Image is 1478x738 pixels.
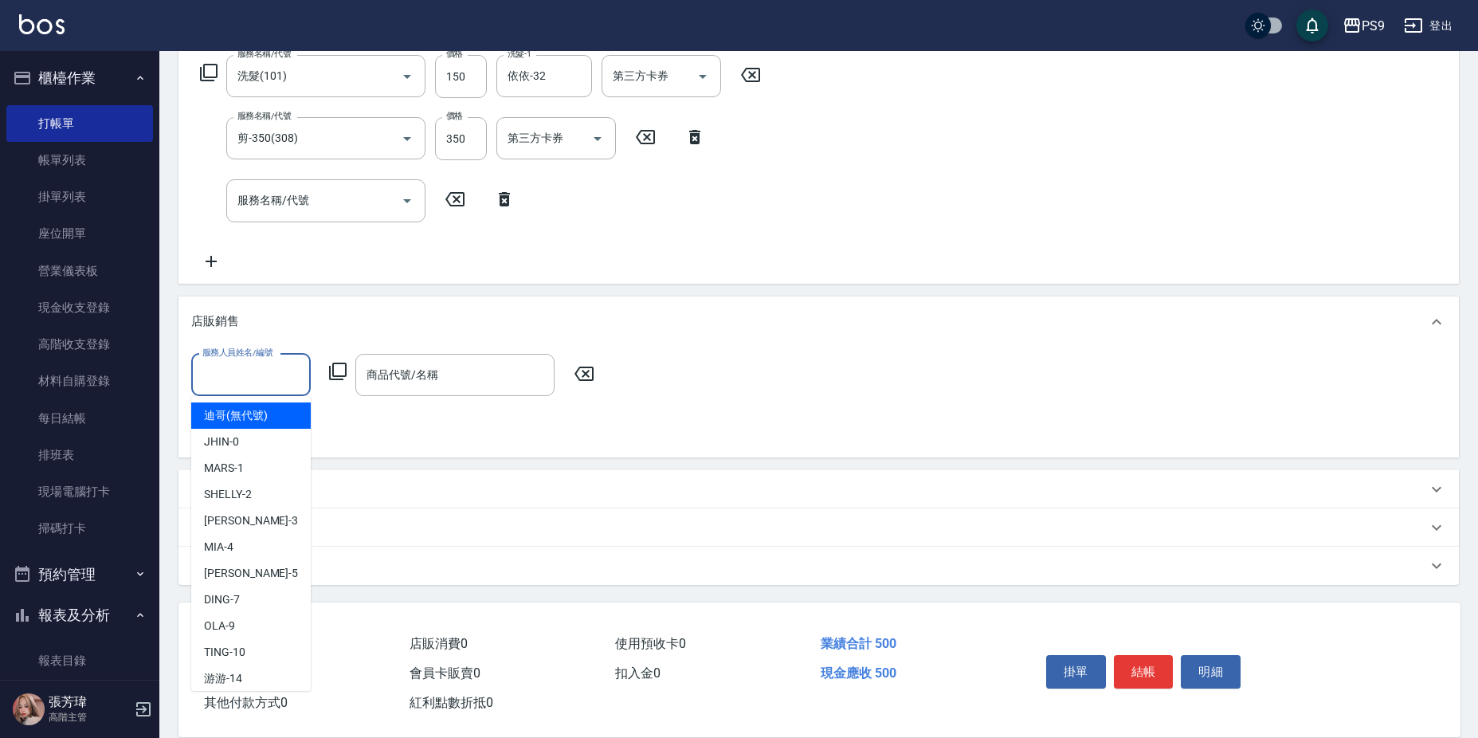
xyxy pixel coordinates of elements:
[6,510,153,547] a: 掃碼打卡
[202,347,272,359] label: 服務人員姓名/編號
[690,64,715,89] button: Open
[394,188,420,214] button: Open
[6,57,153,99] button: 櫃檯作業
[410,665,480,681] span: 會員卡販賣 0
[178,296,1459,347] div: 店販銷售
[508,48,531,60] label: 洗髮-1
[6,179,153,215] a: 掛單列表
[1296,10,1328,41] button: save
[6,326,153,363] a: 高階收支登錄
[1181,655,1241,689] button: 明細
[394,126,420,151] button: Open
[6,289,153,326] a: 現金收支登錄
[13,693,45,725] img: Person
[821,665,896,681] span: 現金應收 500
[49,710,130,724] p: 高階主管
[585,126,610,151] button: Open
[6,400,153,437] a: 每日結帳
[204,539,233,555] span: MIA -4
[204,434,239,450] span: JHIN -0
[204,695,288,710] span: 其他付款方式 0
[204,486,252,503] span: SHELLY -2
[6,105,153,142] a: 打帳單
[821,636,896,651] span: 業績合計 500
[1114,655,1174,689] button: 結帳
[49,694,130,710] h5: 張芳瑋
[204,618,235,634] span: OLA -9
[237,110,291,122] label: 服務名稱/代號
[204,407,268,424] span: 迪哥 (無代號)
[615,665,661,681] span: 扣入金 0
[178,470,1459,508] div: 預收卡販賣
[410,695,493,710] span: 紅利點數折抵 0
[6,595,153,636] button: 報表及分析
[1362,16,1385,36] div: PS9
[410,636,468,651] span: 店販消費 0
[237,48,291,60] label: 服務名稱/代號
[6,363,153,399] a: 材料自購登錄
[204,512,298,529] span: [PERSON_NAME] -3
[204,670,242,687] span: 游游 -14
[615,636,686,651] span: 使用預收卡 0
[1046,655,1106,689] button: 掛單
[204,460,244,477] span: MARS -1
[6,473,153,510] a: 現場電腦打卡
[6,679,153,716] a: 消費分析儀表板
[178,508,1459,547] div: 其他付款方式
[6,215,153,252] a: 座位開單
[6,142,153,179] a: 帳單列表
[394,64,420,89] button: Open
[178,547,1459,585] div: 備註及來源
[6,554,153,595] button: 預約管理
[19,14,65,34] img: Logo
[204,591,240,608] span: DING -7
[446,48,463,60] label: 價格
[1336,10,1391,42] button: PS9
[6,253,153,289] a: 營業儀表板
[204,644,245,661] span: TING -10
[204,565,298,582] span: [PERSON_NAME] -5
[446,110,463,122] label: 價格
[191,313,239,330] p: 店販銷售
[6,437,153,473] a: 排班表
[1398,11,1459,41] button: 登出
[6,642,153,679] a: 報表目錄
